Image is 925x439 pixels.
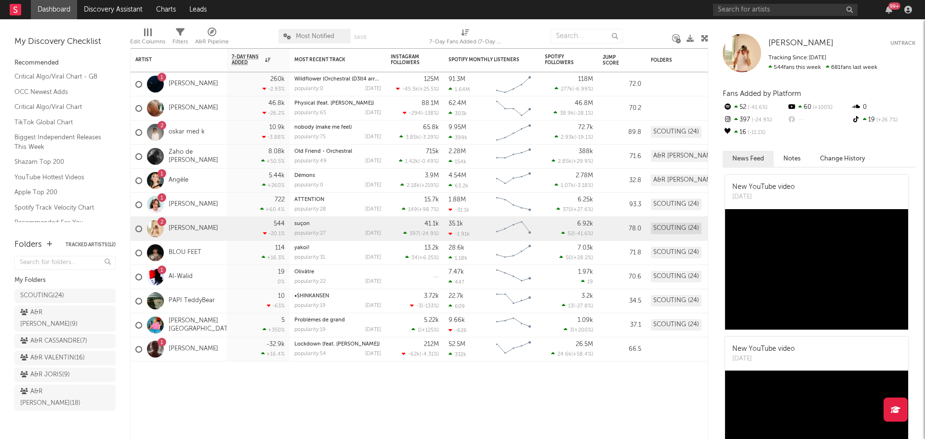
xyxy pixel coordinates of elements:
div: 35.1k [449,221,463,227]
div: 609 [449,303,465,309]
a: ATTENTION [294,197,324,202]
div: popularity: 0 [294,86,323,92]
div: 26.5M [576,341,593,347]
span: 397 [410,231,419,237]
div: suçon [294,221,381,226]
a: Biggest Independent Releases This Week [14,132,106,152]
div: SCOUTING (24) [651,295,701,306]
span: 370 [563,207,572,213]
div: 154k [449,159,466,165]
span: -3.18 % [575,183,592,188]
span: +100 % [811,105,832,110]
div: yakoi! [294,245,381,251]
div: SCOUTING (24) [651,126,701,138]
a: Lockdown (feat. [PERSON_NAME]) [294,342,380,347]
a: [PERSON_NAME] [169,345,218,353]
div: Artist [135,57,208,63]
svg: Chart title [492,337,535,361]
div: popularity: 19 [294,303,326,308]
span: -41.6 % [575,231,592,237]
span: -27.8 % [575,304,592,309]
div: [DATE] [365,303,381,308]
div: popularity: 75 [294,134,326,140]
div: 32.8 [603,175,641,186]
div: Wildflower (Orchestral (D3lt4 arrang.) [294,77,381,82]
div: 9.95M [449,124,466,131]
span: 7-Day Fans Added [232,54,263,66]
div: 118M [578,76,593,82]
span: -24.9 % [420,231,437,237]
a: SCOUTING(24) [14,289,116,303]
a: PAPI TeddyBear [169,297,215,305]
div: Folders [651,57,723,63]
div: 99 + [888,2,900,10]
div: 78.0 [603,223,641,235]
div: 46.8M [575,100,593,106]
div: ( ) [562,303,593,309]
svg: Chart title [492,169,535,193]
div: +50.5 % [261,158,285,164]
a: •SHINKANSEN [294,293,329,299]
div: ( ) [411,327,439,333]
span: -138 % [423,111,437,116]
div: popularity: 19 [294,327,326,333]
a: Problèmes de grand [294,318,345,323]
div: -20.1 % [263,230,285,237]
div: Edit Columns [130,36,165,48]
div: [DATE] [365,231,381,236]
div: A&R VALENTIN ( 16 ) [20,352,85,364]
svg: Chart title [492,145,535,169]
div: popularity: 65 [294,110,326,116]
div: 88.1M [422,100,439,106]
div: 0 % [277,279,285,285]
div: SCOUTING (24) [651,319,701,331]
div: Recommended [14,57,116,69]
div: ( ) [556,206,593,213]
div: 1.88M [449,197,466,203]
div: +350 % [263,327,285,333]
div: [DATE] [365,255,381,260]
div: ( ) [402,351,439,357]
span: 19 [587,279,593,285]
a: Al-Walid [169,273,193,281]
div: Lockdown (feat. David Byrne) [294,342,381,347]
span: 544 fans this week [768,65,821,70]
div: ( ) [402,206,439,213]
div: 4.54M [449,173,466,179]
div: 399k [449,134,467,141]
div: 52.5M [449,341,465,347]
div: 2.78M [576,173,593,179]
div: 715k [426,148,439,155]
div: 37.1 [603,319,641,331]
div: 7.47k [449,269,464,275]
div: [DATE] [365,207,381,212]
div: 212M [424,341,439,347]
a: A&R JORIS(9) [14,368,116,382]
div: 16 [723,126,787,139]
div: New YouTube video [732,344,795,354]
div: popularity: 22 [294,279,326,284]
a: A&R [PERSON_NAME](18) [14,385,116,411]
div: [DATE] [365,327,381,333]
div: 72.0 [603,79,641,90]
div: -31.1k [449,207,469,213]
div: ( ) [554,110,593,116]
div: -2.93 % [263,86,285,92]
span: 38.9k [560,111,574,116]
button: Save [354,35,367,40]
div: 41.1k [424,221,439,227]
div: SCOUTING (24) [651,199,701,210]
div: A&R Pipeline [195,36,229,48]
div: ( ) [399,134,439,140]
div: 260k [270,76,285,82]
span: +28.2 % [573,255,592,261]
svg: Chart title [492,289,535,313]
button: News Feed [723,151,774,167]
a: Apple Top 200 [14,187,106,198]
div: 19 [278,269,285,275]
a: YouTube Hottest Videos [14,172,106,183]
svg: Chart title [492,193,535,217]
span: Most Notified [296,33,334,40]
div: ( ) [551,351,593,357]
div: A&R JORIS ( 9 ) [20,369,70,381]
